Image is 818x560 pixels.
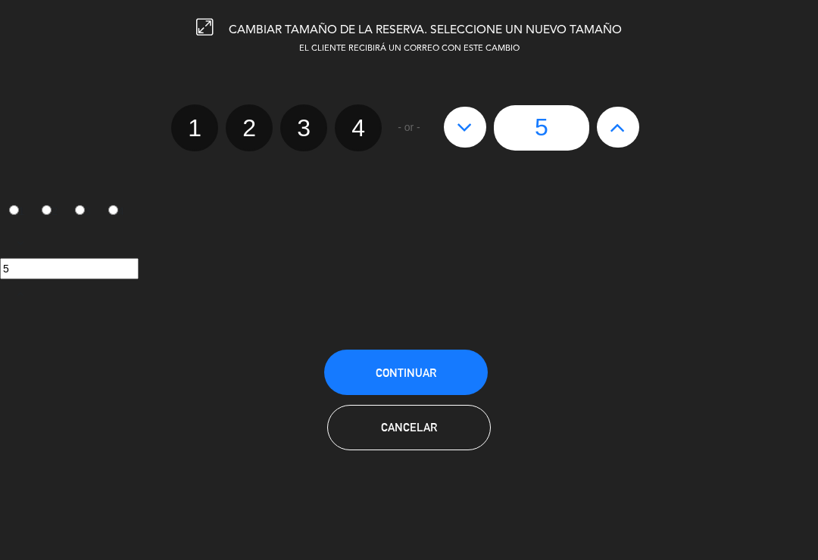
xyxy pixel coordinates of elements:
[327,405,491,450] button: Cancelar
[280,104,327,151] label: 3
[9,205,19,215] input: 1
[226,104,273,151] label: 2
[229,24,622,36] span: CAMBIAR TAMAÑO DE LA RESERVA. SELECCIONE UN NUEVO TAMAÑO
[299,45,520,53] span: EL CLIENTE RECIBIRÁ UN CORREO CON ESTE CAMBIO
[99,199,133,225] label: 4
[398,119,420,136] span: - or -
[376,366,436,379] span: Continuar
[335,104,382,151] label: 4
[381,421,437,434] span: Cancelar
[324,350,488,395] button: Continuar
[33,199,67,225] label: 2
[171,104,218,151] label: 1
[42,205,52,215] input: 2
[75,205,85,215] input: 3
[67,199,100,225] label: 3
[108,205,118,215] input: 4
